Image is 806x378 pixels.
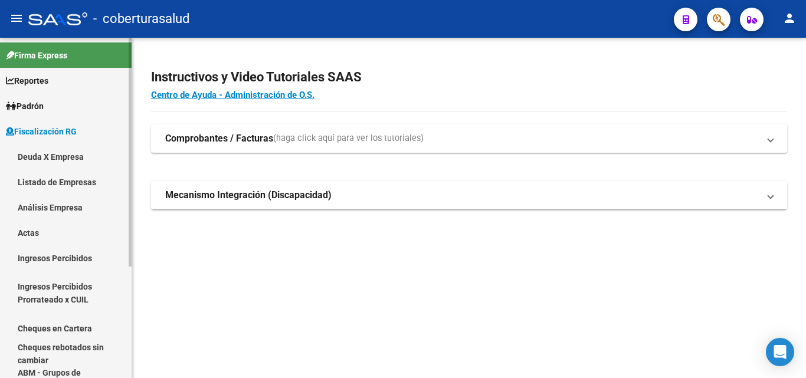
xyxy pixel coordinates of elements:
h2: Instructivos y Video Tutoriales SAAS [151,66,787,88]
span: Padrón [6,100,44,113]
mat-icon: person [782,11,797,25]
div: Open Intercom Messenger [766,338,794,366]
mat-expansion-panel-header: Mecanismo Integración (Discapacidad) [151,181,787,209]
span: Firma Express [6,49,67,62]
strong: Comprobantes / Facturas [165,132,273,145]
span: Fiscalización RG [6,125,77,138]
a: Centro de Ayuda - Administración de O.S. [151,90,314,100]
span: - coberturasalud [93,6,189,32]
strong: Mecanismo Integración (Discapacidad) [165,189,332,202]
mat-icon: menu [9,11,24,25]
mat-expansion-panel-header: Comprobantes / Facturas(haga click aquí para ver los tutoriales) [151,124,787,153]
span: (haga click aquí para ver los tutoriales) [273,132,424,145]
span: Reportes [6,74,48,87]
